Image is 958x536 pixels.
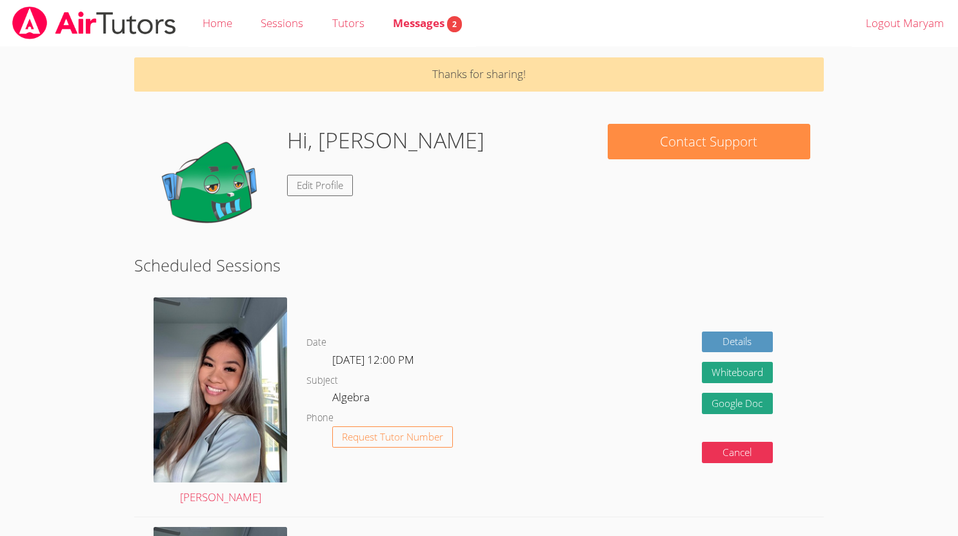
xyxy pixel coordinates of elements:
[154,297,287,506] a: [PERSON_NAME]
[306,335,326,351] dt: Date
[134,57,824,92] p: Thanks for sharing!
[702,393,773,414] a: Google Doc
[134,253,824,277] h2: Scheduled Sessions
[702,442,773,463] button: Cancel
[154,297,287,482] img: avatar.png
[287,175,353,196] a: Edit Profile
[306,410,334,426] dt: Phone
[306,373,338,389] dt: Subject
[332,352,414,367] span: [DATE] 12:00 PM
[447,16,462,32] span: 2
[702,332,773,353] a: Details
[342,432,443,442] span: Request Tutor Number
[608,124,810,159] button: Contact Support
[332,426,453,448] button: Request Tutor Number
[393,15,462,30] span: Messages
[702,362,773,383] button: Whiteboard
[11,6,177,39] img: airtutors_banner-c4298cdbf04f3fff15de1276eac7730deb9818008684d7c2e4769d2f7ddbe033.png
[332,388,372,410] dd: Algebra
[148,124,277,253] img: default.png
[287,124,484,157] h1: Hi, [PERSON_NAME]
